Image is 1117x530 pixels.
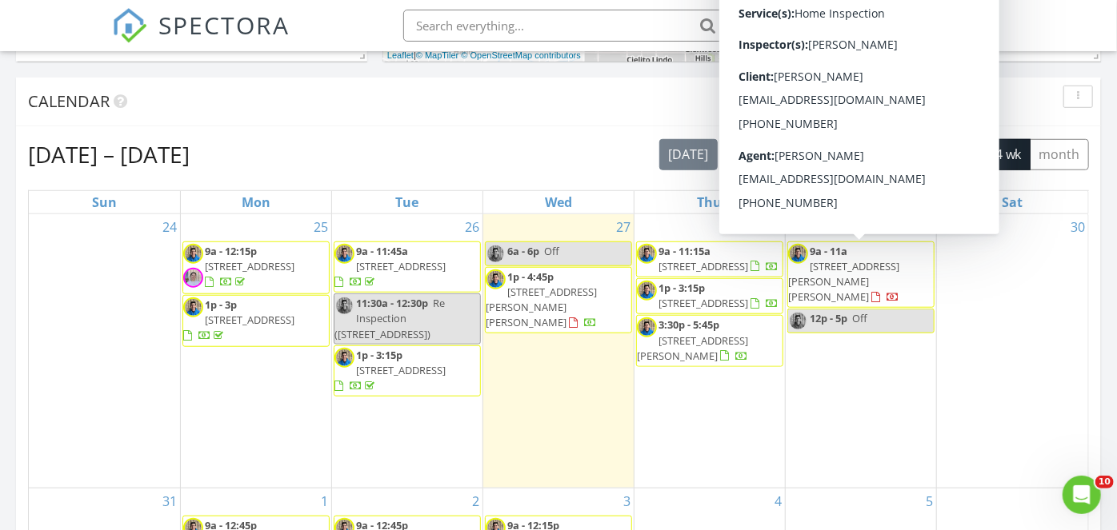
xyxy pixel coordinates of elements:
td: Go to August 25, 2025 [180,214,331,488]
a: Sunday [89,191,120,213]
span: Calendar [28,90,110,112]
img: img_3147.jpg [486,244,506,264]
span: [STREET_ADDRESS] [356,259,446,273]
a: Go to August 24, 2025 [159,214,180,240]
a: Go to September 1, 2025 [318,488,331,514]
img: img_3147.jpg [183,244,203,264]
div: | [383,49,585,62]
span: [STREET_ADDRESS] [205,259,294,273]
a: 9a - 11a [STREET_ADDRESS][PERSON_NAME][PERSON_NAME] [787,241,935,309]
img: img_3147.jpg [334,244,354,264]
a: Go to August 28, 2025 [764,214,785,240]
a: Go to September 3, 2025 [620,488,634,514]
a: Tuesday [392,191,422,213]
button: list [811,139,847,170]
a: 1p - 4:45p [STREET_ADDRESS][PERSON_NAME][PERSON_NAME] [485,267,632,334]
span: Re Inspection ([STREET_ADDRESS]) [334,296,445,341]
a: 9a - 11:45a [STREET_ADDRESS] [334,241,481,293]
span: 10 [1095,476,1114,488]
button: Next [764,138,802,171]
a: Go to August 29, 2025 [915,214,936,240]
a: Go to August 30, 2025 [1067,214,1088,240]
span: 9a - 11:15a [659,244,711,258]
a: Go to August 27, 2025 [613,214,634,240]
a: © MapTiler [416,50,459,60]
a: 3:30p - 5:45p [STREET_ADDRESS][PERSON_NAME] [636,315,783,367]
span: 9a - 11:45a [356,244,408,258]
h2: [DATE] – [DATE] [28,138,190,170]
img: img_3147.jpg [183,297,203,317]
td: Go to August 28, 2025 [635,214,786,488]
span: 11:30a - 12:30p [356,296,428,310]
span: SPECTORA [158,8,290,42]
a: Wednesday [542,191,575,213]
a: SPECTORA [112,22,290,55]
button: 4 wk [986,139,1031,170]
a: 1p - 3:15p [STREET_ADDRESS] [659,281,779,310]
a: 9a - 12:15p [STREET_ADDRESS] [205,244,294,289]
a: Go to August 31, 2025 [159,488,180,514]
span: [STREET_ADDRESS][PERSON_NAME][PERSON_NAME] [486,285,597,329]
span: [STREET_ADDRESS][PERSON_NAME][PERSON_NAME] [788,259,899,304]
span: 9a - 12:15p [205,244,257,258]
span: [STREET_ADDRESS] [205,313,294,327]
span: [STREET_ADDRESS] [356,363,446,377]
span: 1p - 3p [205,297,237,312]
a: © OpenStreetMap contributors [462,50,581,60]
span: Off [544,244,559,258]
td: Go to August 27, 2025 [482,214,634,488]
a: Leaflet [387,50,414,60]
a: Go to September 2, 2025 [469,488,482,514]
button: [DATE] [659,139,718,170]
span: 6a - 6p [507,244,539,258]
a: 9a - 11:15a [STREET_ADDRESS] [636,241,783,277]
span: 1p - 3:15p [659,281,705,295]
span: 12p - 5p [810,311,847,325]
span: 1p - 4:45p [507,269,554,284]
img: img_3147.jpg [637,317,657,337]
img: img_3147.jpg [637,244,657,264]
a: 3:30p - 5:45p [STREET_ADDRESS][PERSON_NAME] [637,317,748,362]
a: Go to September 4, 2025 [771,488,785,514]
span: [STREET_ADDRESS] [659,296,748,310]
a: Monday [238,191,274,213]
a: Go to September 5, 2025 [923,488,936,514]
a: 1p - 3p [STREET_ADDRESS] [183,297,294,342]
a: Saturday [999,191,1027,213]
button: day [846,139,886,170]
a: 1p - 3p [STREET_ADDRESS] [182,295,330,347]
td: Go to August 30, 2025 [937,214,1088,488]
button: month [1030,139,1089,170]
img: img_3147.jpg [788,311,808,331]
a: 9a - 11a [STREET_ADDRESS][PERSON_NAME][PERSON_NAME] [788,244,899,305]
a: 9a - 11:45a [STREET_ADDRESS] [334,244,446,289]
img: img_3147.jpg [637,281,657,301]
a: Thursday [695,191,726,213]
a: 1p - 3:15p [STREET_ADDRESS] [334,345,481,397]
div: [PERSON_NAME] [879,10,983,26]
img: cassandra.jpg [183,268,203,288]
a: Friday [850,191,873,213]
span: [STREET_ADDRESS] [659,259,748,273]
input: Search everything... [403,10,723,42]
button: week [885,139,934,170]
a: 1p - 3:15p [STREET_ADDRESS] [636,278,783,314]
span: 1p - 3:15p [356,348,402,362]
button: cal wk [933,139,987,170]
a: 9a - 11:15a [STREET_ADDRESS] [659,244,779,273]
a: Go to August 26, 2025 [462,214,482,240]
img: img_3147.jpg [788,244,808,264]
td: Go to August 29, 2025 [786,214,937,488]
span: 3:30p - 5:45p [659,317,719,332]
img: img_3147.jpg [334,348,354,368]
span: [STREET_ADDRESS][PERSON_NAME] [637,333,748,363]
a: Go to August 25, 2025 [310,214,331,240]
span: Off [852,311,867,325]
a: 1p - 4:45p [STREET_ADDRESS][PERSON_NAME][PERSON_NAME] [486,269,597,330]
span: 9a - 11a [810,244,847,258]
iframe: Intercom live chat [1063,476,1101,514]
img: img_3147.jpg [334,296,354,316]
button: Previous [727,138,765,171]
td: Go to August 24, 2025 [29,214,180,488]
div: Duke City Inspections [865,26,995,42]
